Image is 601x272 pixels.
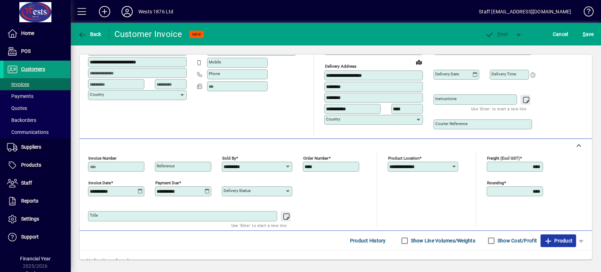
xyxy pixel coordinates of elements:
mat-label: Freight (excl GST) [487,156,520,161]
span: Staff [21,180,32,186]
span: Support [21,234,39,240]
mat-label: Reference [157,163,175,168]
a: Invoices [4,78,70,90]
span: Customers [21,66,45,72]
mat-label: Instructions [435,96,457,101]
label: Show Cost/Profit [496,237,537,244]
label: Show Line Volumes/Weights [409,237,475,244]
button: Back [76,28,103,41]
span: Communications [7,129,49,135]
div: Customer Invoice [114,29,182,40]
span: Cancel [553,29,568,40]
span: P [497,31,501,37]
mat-label: Sold by [222,156,236,161]
a: Payments [4,90,70,102]
span: POS [21,48,31,54]
span: Quotes [7,105,27,111]
span: Invoices [7,81,29,87]
span: Financial Year [20,256,51,261]
mat-label: Courier Reference [435,121,468,126]
span: Product History [350,235,386,246]
mat-hint: Use 'Enter' to start a new line [231,221,287,229]
span: Backorders [7,117,36,123]
div: Staff [EMAIL_ADDRESS][DOMAIN_NAME] [479,6,571,17]
a: Knowledge Base [578,1,592,24]
a: Suppliers [4,138,70,156]
a: Staff [4,174,70,192]
a: Settings [4,210,70,228]
a: POS [4,43,70,60]
mat-label: Title [90,213,98,218]
button: Save [581,28,595,41]
span: ave [583,29,594,40]
button: Post [482,28,512,41]
a: Home [4,25,70,42]
span: Back [78,31,101,37]
mat-label: Invoice date [88,180,111,185]
a: View on map [413,56,425,68]
span: Suppliers [21,144,41,150]
span: Products [21,162,41,168]
mat-label: Product location [388,156,419,161]
span: Payments [7,93,33,99]
app-page-header-button: Back [70,28,109,41]
span: Home [21,30,34,36]
mat-label: Phone [209,71,220,76]
button: Profile [116,5,138,18]
a: Communications [4,126,70,138]
mat-label: Delivery time [492,72,516,76]
mat-label: Rounding [487,180,504,185]
div: Wests 1876 Ltd [138,6,173,17]
mat-label: Payment due [155,180,179,185]
mat-hint: Use 'Enter' to start a new line [471,105,526,113]
span: Product [544,235,572,246]
div: No line items found [80,250,592,272]
span: ost [485,31,508,37]
a: Reports [4,192,70,210]
mat-label: Invoice number [88,156,117,161]
button: Cancel [551,28,570,41]
a: Quotes [4,102,70,114]
button: Add [93,5,116,18]
span: NEW [192,32,201,37]
mat-label: Delivery date [435,72,459,76]
button: Product [540,234,576,247]
mat-label: Mobile [209,60,221,64]
mat-label: Country [90,92,104,97]
span: Reports [21,198,38,204]
a: Backorders [4,114,70,126]
mat-label: Order number [303,156,328,161]
mat-label: Delivery status [224,188,251,193]
mat-label: Country [326,117,340,122]
a: Support [4,228,70,246]
span: S [583,31,586,37]
a: Products [4,156,70,174]
span: Settings [21,216,39,222]
button: Product History [347,234,389,247]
